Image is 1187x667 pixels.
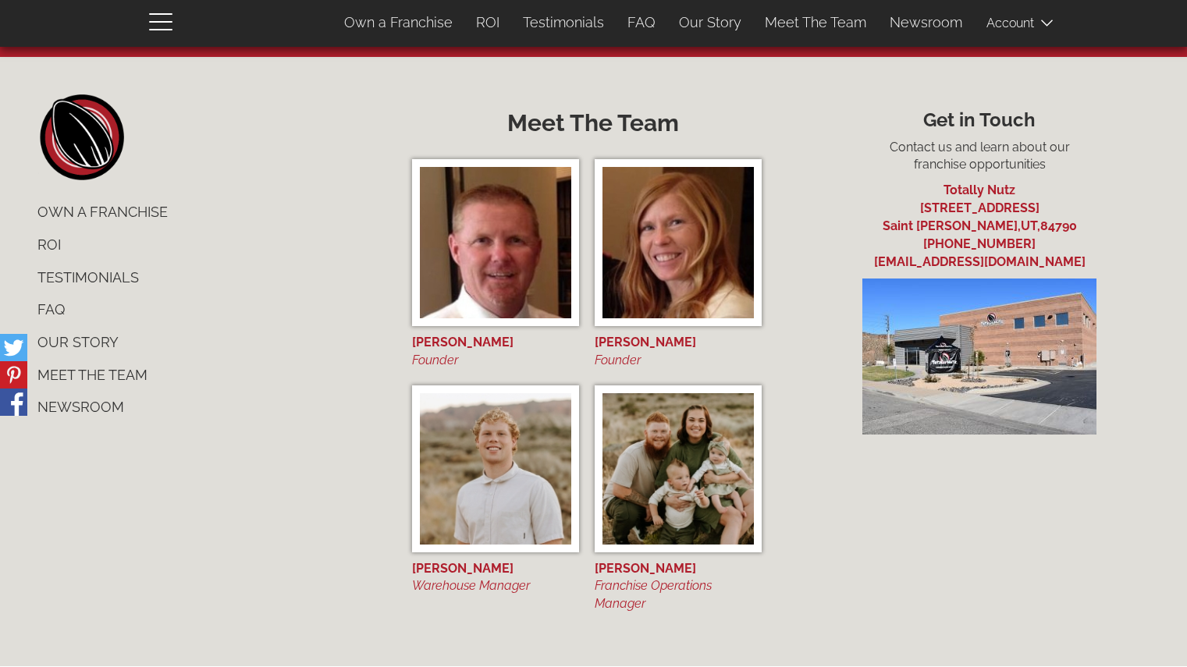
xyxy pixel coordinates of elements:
[1021,218,1037,233] span: UT
[874,254,1086,269] a: [EMAIL_ADDRESS][DOMAIN_NAME]
[595,560,762,578] div: [PERSON_NAME]
[862,279,1096,435] img: Totally Nutz Building
[412,110,775,136] h2: Meet The Team
[798,139,1161,175] p: Contact us and learn about our franchise opportunities
[923,236,1036,251] a: [PHONE_NUMBER]
[420,393,571,545] img: Dawson Barker
[412,159,579,370] a: Matt Barker [PERSON_NAME] Founder
[412,334,579,352] div: [PERSON_NAME]
[412,385,579,596] a: Dawson Barker [PERSON_NAME] Warehouse Manager
[798,200,1161,233] a: [STREET_ADDRESS] Saint [PERSON_NAME],UT,84790
[595,334,762,352] div: [PERSON_NAME]
[595,577,762,613] div: Franchise Operations Manager
[26,229,389,261] a: ROI
[26,326,389,359] a: Our Story
[26,261,389,294] a: Testimonials
[616,6,667,39] a: FAQ
[878,6,974,39] a: Newsroom
[883,218,1018,233] span: Saint [PERSON_NAME]
[511,6,616,39] a: Testimonials
[595,385,762,613] a: Miles [PERSON_NAME] Franchise Operations Manager
[26,391,389,424] a: Newsroom
[602,167,754,318] img: Yvette Barker
[595,352,762,370] div: Founder
[798,200,1161,218] div: [STREET_ADDRESS]
[798,110,1161,130] h3: Get in Touch
[1040,218,1077,233] span: 84790
[595,159,762,370] a: Yvette Barker [PERSON_NAME] Founder
[332,6,464,39] a: Own a Franchise
[464,6,511,39] a: ROI
[412,560,579,578] div: [PERSON_NAME]
[944,183,1015,197] a: Totally Nutz
[412,352,579,370] div: Founder
[602,393,754,545] img: Miles
[26,293,389,326] a: FAQ
[667,6,753,39] a: Our Story
[412,577,579,595] div: Warehouse Manager
[26,196,389,229] a: Own a Franchise
[753,6,878,39] a: Meet The Team
[26,359,389,392] a: Meet The Team
[38,94,124,180] a: home
[420,167,571,318] img: Matt Barker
